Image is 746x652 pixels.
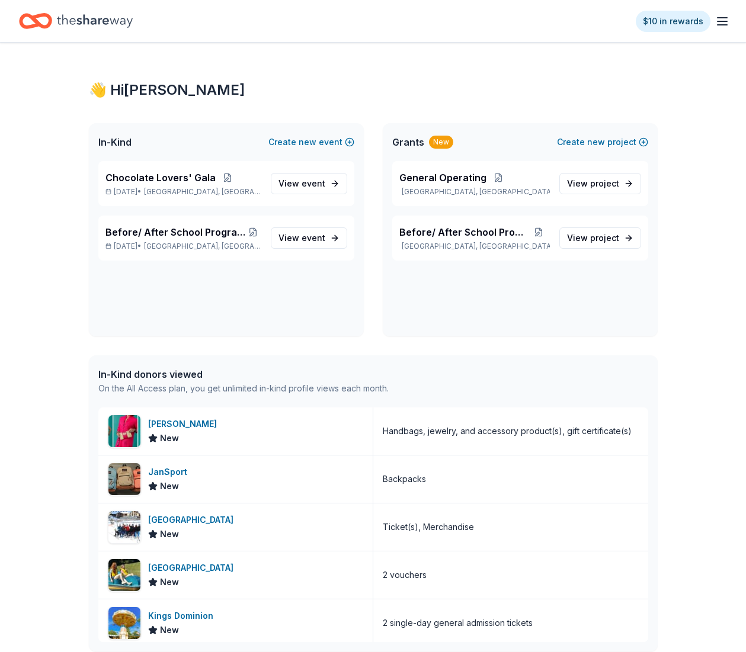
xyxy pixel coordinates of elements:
span: project [590,233,619,243]
span: New [160,527,179,541]
span: [GEOGRAPHIC_DATA], [GEOGRAPHIC_DATA] [144,187,261,197]
span: Before/ After School Program [DATE]-[DATE] [105,225,245,239]
p: [GEOGRAPHIC_DATA], [GEOGRAPHIC_DATA] [399,242,550,251]
span: View [567,231,619,245]
button: Createnewproject [557,135,648,149]
div: In-Kind donors viewed [98,367,389,381]
img: Image for JanSport [108,463,140,495]
a: $10 in rewards [636,11,710,32]
span: [GEOGRAPHIC_DATA], [GEOGRAPHIC_DATA] [144,242,261,251]
p: [DATE] • [105,187,261,197]
span: View [278,176,325,191]
div: 2 single-day general admission tickets [383,616,533,630]
span: event [302,178,325,188]
div: On the All Access plan, you get unlimited in-kind profile views each month. [98,381,389,396]
div: New [429,136,453,149]
div: Kings Dominion [148,609,218,623]
div: 👋 Hi [PERSON_NAME] [89,81,658,99]
p: [DATE] • [105,242,261,251]
span: New [160,623,179,637]
img: Image for Seven Springs Mountain Resort [108,511,140,543]
span: General Operating [399,171,486,185]
a: View project [559,173,641,194]
span: Before/ After School Program [399,225,528,239]
div: Ticket(s), Merchandise [383,520,474,534]
span: new [587,135,605,149]
div: Backpacks [383,472,426,486]
img: Image for Alexis Drake [108,415,140,447]
span: New [160,575,179,589]
span: Grants [392,135,424,149]
span: new [299,135,316,149]
img: Image for Kings Dominion [108,607,140,639]
span: View [278,231,325,245]
span: project [590,178,619,188]
span: event [302,233,325,243]
a: View event [271,227,347,249]
p: [GEOGRAPHIC_DATA], [GEOGRAPHIC_DATA] [399,187,550,197]
a: View project [559,227,641,249]
div: [GEOGRAPHIC_DATA] [148,513,238,527]
a: View event [271,173,347,194]
span: View [567,176,619,191]
div: 2 vouchers [383,568,427,582]
span: New [160,431,179,445]
span: New [160,479,179,493]
div: Handbags, jewelry, and accessory product(s), gift certificate(s) [383,424,632,438]
span: Chocolate Lovers' Gala [105,171,216,185]
button: Createnewevent [268,135,354,149]
img: Image for Bear Creek Mountain Resort [108,559,140,591]
div: [GEOGRAPHIC_DATA] [148,561,238,575]
div: [PERSON_NAME] [148,417,222,431]
span: In-Kind [98,135,132,149]
div: JanSport [148,465,192,479]
a: Home [19,7,133,35]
